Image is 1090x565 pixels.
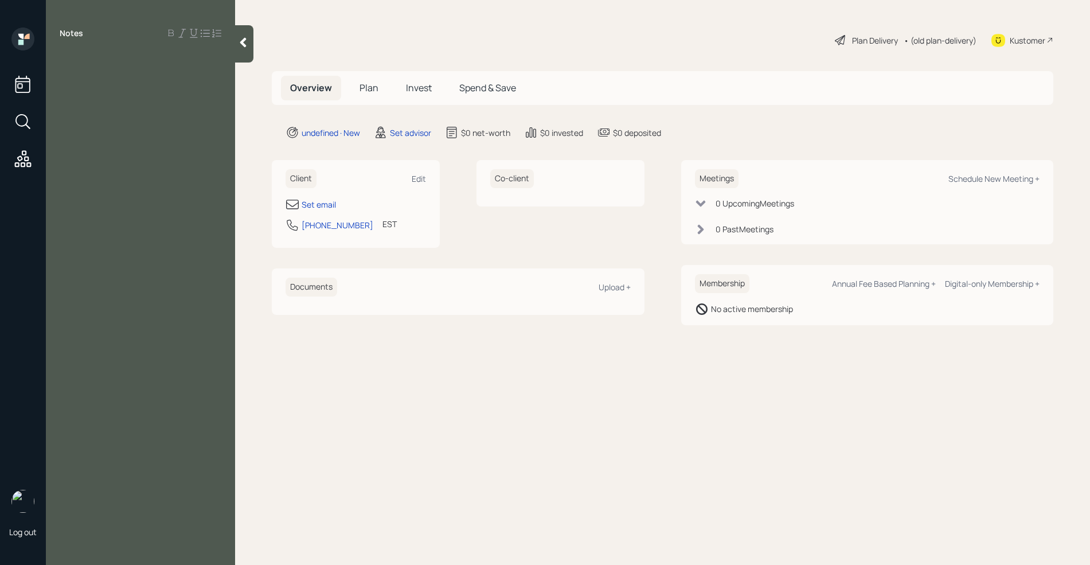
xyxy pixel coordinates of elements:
[360,81,378,94] span: Plan
[540,127,583,139] div: $0 invested
[11,490,34,513] img: retirable_logo.png
[286,278,337,297] h6: Documents
[948,173,1040,184] div: Schedule New Meeting +
[302,127,360,139] div: undefined · New
[390,127,431,139] div: Set advisor
[302,198,336,211] div: Set email
[382,218,397,230] div: EST
[832,278,936,289] div: Annual Fee Based Planning +
[1010,34,1045,46] div: Kustomer
[459,81,516,94] span: Spend & Save
[286,169,317,188] h6: Client
[9,527,37,537] div: Log out
[711,303,793,315] div: No active membership
[716,197,794,209] div: 0 Upcoming Meeting s
[406,81,432,94] span: Invest
[852,34,898,46] div: Plan Delivery
[695,169,739,188] h6: Meetings
[613,127,661,139] div: $0 deposited
[945,278,1040,289] div: Digital-only Membership +
[695,274,749,293] h6: Membership
[290,81,332,94] span: Overview
[461,127,510,139] div: $0 net-worth
[302,219,373,231] div: [PHONE_NUMBER]
[60,28,83,39] label: Notes
[412,173,426,184] div: Edit
[716,223,773,235] div: 0 Past Meeting s
[599,282,631,293] div: Upload +
[490,169,534,188] h6: Co-client
[904,34,976,46] div: • (old plan-delivery)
